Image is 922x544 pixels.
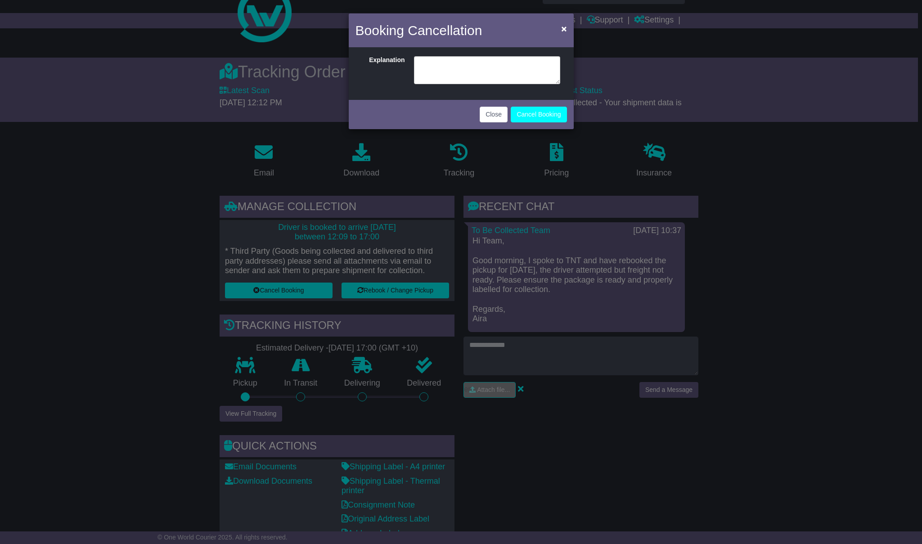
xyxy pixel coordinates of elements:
button: Close [480,107,508,122]
h4: Booking Cancellation [355,20,482,40]
button: Close [557,19,571,38]
label: Explanation [358,56,409,82]
span: × [561,23,567,34]
button: Cancel Booking [511,107,567,122]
